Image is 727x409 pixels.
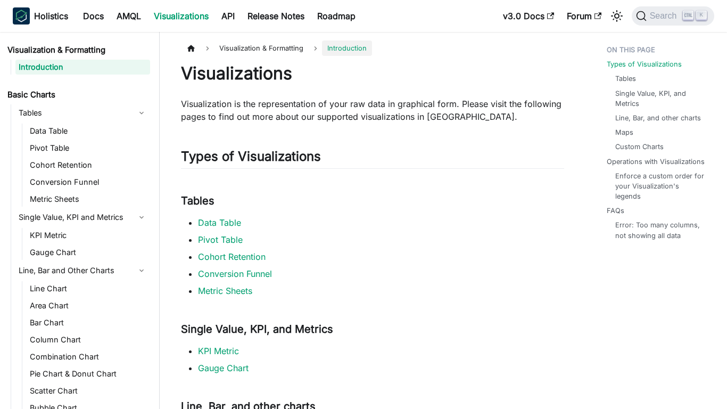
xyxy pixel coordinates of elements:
[15,60,150,75] a: Introduction
[632,6,714,26] button: Search (Ctrl+K)
[198,251,266,262] a: Cohort Retention
[27,383,150,398] a: Scatter Chart
[27,332,150,347] a: Column Chart
[181,63,564,84] h1: Visualizations
[27,245,150,260] a: Gauge Chart
[181,194,564,208] h3: Tables
[497,7,560,24] a: v3.0 Docs
[608,7,625,24] button: Switch between dark and light mode (currently light mode)
[198,346,239,356] a: KPI Metric
[27,315,150,330] a: Bar Chart
[181,40,564,56] nav: Breadcrumbs
[77,7,110,24] a: Docs
[27,192,150,207] a: Metric Sheets
[322,40,372,56] span: Introduction
[15,104,150,121] a: Tables
[241,7,311,24] a: Release Notes
[607,157,705,167] a: Operations with Visualizations
[181,97,564,123] p: Visualization is the representation of your raw data in graphical form. Please visit the followin...
[15,262,150,279] a: Line, Bar and Other Charts
[560,7,608,24] a: Forum
[110,7,147,24] a: AMQL
[615,113,701,123] a: Line, Bar, and other charts
[34,10,68,22] b: Holistics
[647,11,683,21] span: Search
[27,175,150,190] a: Conversion Funnel
[198,285,252,296] a: Metric Sheets
[27,298,150,313] a: Area Chart
[13,7,30,24] img: Holistics
[198,363,249,373] a: Gauge Chart
[181,323,564,336] h3: Single Value, KPI, and Metrics
[15,209,150,226] a: Single Value, KPI and Metrics
[198,268,272,279] a: Conversion Funnel
[27,141,150,156] a: Pivot Table
[615,127,633,137] a: Maps
[27,349,150,364] a: Combination Chart
[27,366,150,381] a: Pie Chart & Donut Chart
[615,88,706,109] a: Single Value, KPI, and Metrics
[214,40,309,56] span: Visualization & Formatting
[615,142,664,152] a: Custom Charts
[615,171,706,202] a: Enforce a custom order for your Visualization's legends
[696,11,707,20] kbd: K
[27,158,150,173] a: Cohort Retention
[27,228,150,243] a: KPI Metric
[147,7,215,24] a: Visualizations
[607,59,682,69] a: Types of Visualizations
[4,87,150,102] a: Basic Charts
[198,217,241,228] a: Data Table
[615,220,706,240] a: Error: Too many columns, not showing all data
[215,7,241,24] a: API
[4,43,150,58] a: Visualization & Formatting
[27,124,150,138] a: Data Table
[198,234,243,245] a: Pivot Table
[27,281,150,296] a: Line Chart
[607,206,624,216] a: FAQs
[615,73,636,84] a: Tables
[13,7,68,24] a: HolisticsHolistics
[311,7,362,24] a: Roadmap
[181,40,201,56] a: Home page
[181,149,564,169] h2: Types of Visualizations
